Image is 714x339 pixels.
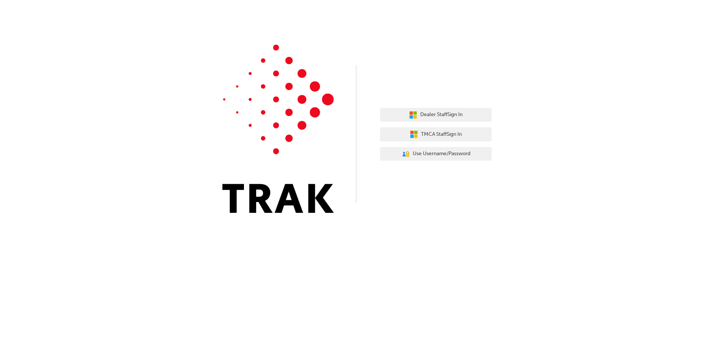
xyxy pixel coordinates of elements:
[380,127,492,141] button: TMCA StaffSign In
[421,130,462,139] span: TMCA Staff Sign In
[380,147,492,161] button: Use Username/Password
[420,111,463,119] span: Dealer Staff Sign In
[413,150,470,158] span: Use Username/Password
[380,108,492,122] button: Dealer StaffSign In
[222,45,334,213] img: Trak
